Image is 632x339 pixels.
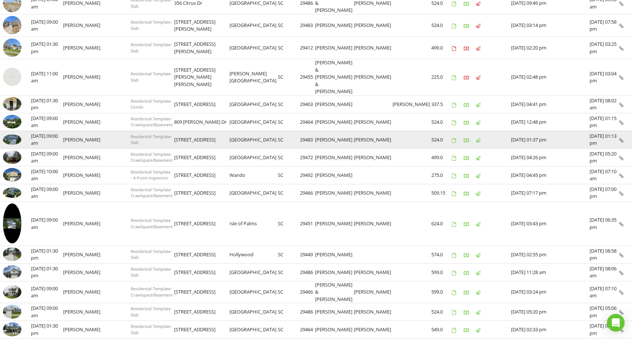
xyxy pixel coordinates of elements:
[278,184,300,202] td: SC
[174,321,229,339] td: [STREET_ADDRESS]
[511,263,590,281] td: [DATE] 11:28 am
[229,59,278,96] td: [PERSON_NAME][GEOGRAPHIC_DATA]
[31,321,63,339] td: [DATE] 01:30 pm
[431,281,452,303] td: 599.0
[393,95,431,113] td: [PERSON_NAME]
[300,131,315,148] td: 29483
[278,95,300,113] td: SC
[63,166,102,184] td: [PERSON_NAME]
[31,202,63,246] td: [DATE] 09:00 am
[300,166,315,184] td: 29492
[590,14,619,37] td: [DATE] 07:58 pm
[131,266,172,278] span: Residential Template- Slab
[3,188,21,198] img: 9271028%2Fcover_photos%2FP9VakGcN1tbmjIvywna6%2Fsmall.jpg
[174,166,229,184] td: [STREET_ADDRESS]
[300,281,315,303] td: 29466
[174,303,229,321] td: [STREET_ADDRESS]
[590,202,619,246] td: [DATE] 06:35 pm
[3,168,21,182] img: 9314377%2Fcover_photos%2F9s4T7UONMTGFkp9SEYeh%2Fsmall.jpg
[511,37,590,59] td: [DATE] 02:20 pm
[229,184,278,202] td: [GEOGRAPHIC_DATA]
[300,184,315,202] td: 29466
[131,116,173,128] span: Residential Template- Crawlspace/Basement
[63,184,102,202] td: [PERSON_NAME]
[300,246,315,263] td: 29449
[278,37,300,59] td: SC
[354,303,393,321] td: [PERSON_NAME]
[3,97,21,111] img: 9354084%2Fcover_photos%2FbP0NkGkCeTSKLuhpyevE%2Fsmall.jpg
[131,306,172,318] span: Residential Template- Slab
[174,59,229,96] td: [STREET_ADDRESS][PERSON_NAME][PERSON_NAME]
[174,263,229,281] td: [STREET_ADDRESS]
[607,314,625,332] div: Open Intercom Messenger
[31,14,63,37] td: [DATE] 09:00 am
[315,131,354,148] td: [PERSON_NAME]
[278,59,300,96] td: SC
[31,95,63,113] td: [DATE] 01:30 pm
[431,263,452,281] td: 599.0
[300,202,315,246] td: 29451
[174,95,229,113] td: [STREET_ADDRESS]
[3,150,21,164] img: 9323789%2Fcover_photos%2FgBPRhymaGVmkDGwU2lwq%2Fsmall.jpg
[31,131,63,148] td: [DATE] 09:00 am
[3,247,21,261] img: 9246429%2Fcover_photos%2FPIU13yGa5RWXfyuHQntN%2Fsmall.jpg
[431,59,452,96] td: 225.0
[3,134,21,145] img: 9322071%2Fcover_photos%2F7Hz7jiySkuCt6QDowlQD%2Fsmall.jpg
[354,113,393,131] td: [PERSON_NAME]
[315,95,354,113] td: [PERSON_NAME]
[131,323,172,335] span: Residential Template- Slab
[315,166,354,184] td: [PERSON_NAME]
[174,113,229,131] td: 809 [PERSON_NAME] Dr
[278,131,300,148] td: SC
[511,202,590,246] td: [DATE] 03:43 pm
[431,95,452,113] td: 337.5
[300,113,315,131] td: 29464
[229,246,278,263] td: Hollywood
[511,131,590,148] td: [DATE] 01:37 pm
[354,131,393,148] td: [PERSON_NAME]
[315,59,354,96] td: [PERSON_NAME] & [PERSON_NAME] & [PERSON_NAME]
[431,202,452,246] td: 624.0
[278,246,300,263] td: SC
[174,14,229,37] td: [STREET_ADDRESS][PERSON_NAME]
[3,38,21,57] img: streetview
[229,131,278,148] td: [GEOGRAPHIC_DATA]
[174,184,229,202] td: [STREET_ADDRESS]
[354,281,393,303] td: [PERSON_NAME]
[431,321,452,339] td: 549.0
[31,59,63,96] td: [DATE] 11:00 am
[278,148,300,166] td: SC
[229,321,278,339] td: [GEOGRAPHIC_DATA]
[229,148,278,166] td: [GEOGRAPHIC_DATA]
[511,148,590,166] td: [DATE] 04:26 pm
[3,285,21,299] img: 9251112%2Fcover_photos%2FtReBLoG4oqL4sQFqF5pb%2Fsmall.jpg
[511,95,590,113] td: [DATE] 04:41 pm
[131,169,170,181] span: Residential Template - 4-Point Inspection
[63,37,102,59] td: [PERSON_NAME]
[63,131,102,148] td: [PERSON_NAME]
[431,166,452,184] td: 275.0
[431,184,452,202] td: 509.15
[31,113,63,131] td: [DATE] 09:00 am
[300,148,315,166] td: 29472
[590,246,619,263] td: [DATE] 08:58 pm
[278,281,300,303] td: SC
[354,184,393,202] td: [PERSON_NAME]
[354,14,393,37] td: [PERSON_NAME]
[174,37,229,59] td: [STREET_ADDRESS][PERSON_NAME]
[315,202,354,246] td: [PERSON_NAME]
[229,37,278,59] td: [GEOGRAPHIC_DATA]
[354,37,393,59] td: [PERSON_NAME]
[511,321,590,339] td: [DATE] 02:33 pm
[315,14,354,37] td: [PERSON_NAME]
[174,202,229,246] td: [STREET_ADDRESS]
[354,148,393,166] td: [PERSON_NAME]
[315,37,354,59] td: [PERSON_NAME]
[511,113,590,131] td: [DATE] 12:48 pm
[278,321,300,339] td: SC
[63,321,102,339] td: [PERSON_NAME]
[511,184,590,202] td: [DATE] 07:17 pm
[300,95,315,113] td: 29403
[131,286,173,298] span: Residential Template- Crawlspace/Basement
[511,246,590,263] td: [DATE] 02:55 pm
